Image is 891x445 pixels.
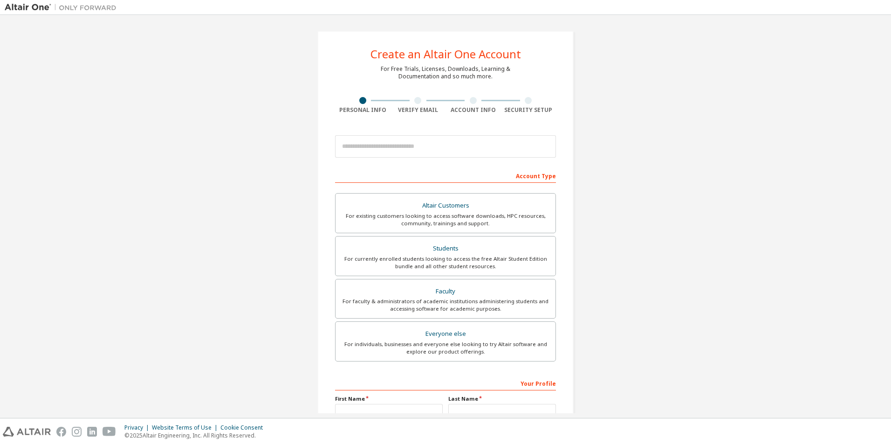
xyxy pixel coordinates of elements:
label: Last Name [448,395,556,403]
div: Account Info [445,106,501,114]
div: Security Setup [501,106,556,114]
div: Everyone else [341,327,550,341]
img: Altair One [5,3,121,12]
div: Website Terms of Use [152,424,220,431]
div: Cookie Consent [220,424,268,431]
img: facebook.svg [56,427,66,437]
div: Faculty [341,285,550,298]
img: linkedin.svg [87,427,97,437]
div: Personal Info [335,106,391,114]
div: Create an Altair One Account [370,49,521,60]
div: Privacy [124,424,152,431]
div: For currently enrolled students looking to access the free Altair Student Edition bundle and all ... [341,255,550,270]
div: Students [341,242,550,255]
div: For existing customers looking to access software downloads, HPC resources, community, trainings ... [341,212,550,227]
div: For faculty & administrators of academic institutions administering students and accessing softwa... [341,298,550,313]
img: instagram.svg [72,427,82,437]
div: Account Type [335,168,556,183]
label: First Name [335,395,443,403]
div: For individuals, businesses and everyone else looking to try Altair software and explore our prod... [341,341,550,355]
div: For Free Trials, Licenses, Downloads, Learning & Documentation and so much more. [381,65,510,80]
div: Altair Customers [341,199,550,212]
div: Your Profile [335,375,556,390]
img: altair_logo.svg [3,427,51,437]
img: youtube.svg [103,427,116,437]
p: © 2025 Altair Engineering, Inc. All Rights Reserved. [124,431,268,439]
div: Verify Email [391,106,446,114]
